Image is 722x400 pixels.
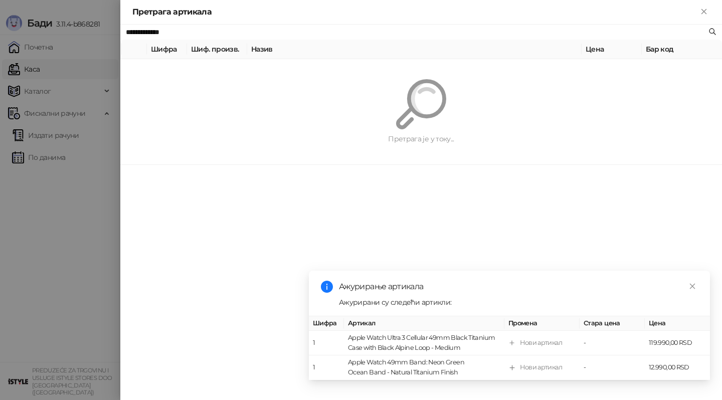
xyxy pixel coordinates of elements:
[645,356,710,380] td: 12.990,00 RSD
[580,356,645,380] td: -
[580,331,645,356] td: -
[339,297,698,308] div: Ажурирани су следећи артикли:
[321,281,333,293] span: info-circle
[520,363,562,373] div: Нови артикал
[504,316,580,331] th: Промена
[520,338,562,348] div: Нови артикал
[582,40,642,59] th: Цена
[344,331,504,356] td: Apple Watch Ultra 3 Cellular 49mm Black Titanium Case with Black Alpine Loop - Medium
[344,356,504,380] td: Apple Watch 49mm Band: Neon Green Ocean Band - Natural Titanium Finish
[698,6,710,18] button: Close
[247,40,582,59] th: Назив
[580,316,645,331] th: Стара цена
[645,331,710,356] td: 119.990,00 RSD
[645,316,710,331] th: Цена
[687,281,698,292] a: Close
[309,356,344,380] td: 1
[689,283,696,290] span: close
[344,316,504,331] th: Артикал
[132,6,698,18] div: Претрага артикала
[187,40,247,59] th: Шиф. произв.
[309,331,344,356] td: 1
[309,316,344,331] th: Шифра
[144,133,698,144] div: Претрага је у току...
[339,281,698,293] div: Ажурирање артикала
[642,40,722,59] th: Бар код
[147,40,187,59] th: Шифра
